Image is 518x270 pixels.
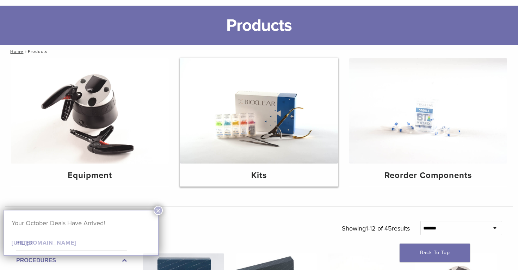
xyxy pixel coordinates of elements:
h4: Equipment [17,169,163,182]
span: 1-12 of 45 [366,225,392,232]
a: Equipment [11,58,169,186]
span: / [23,50,28,53]
label: Procedures [16,256,127,265]
a: Reorder Components [349,58,507,186]
h4: Reorder Components [355,169,501,182]
a: [URL][DOMAIN_NAME] [12,239,76,246]
a: Kits [180,58,338,186]
p: Showing results [342,221,410,236]
h4: Kits [186,169,332,182]
p: Your October Deals Have Arrived! [12,218,151,228]
img: Equipment [11,58,169,164]
button: Close [154,206,163,215]
a: Back To Top [400,244,470,262]
img: Reorder Components [349,58,507,164]
img: Kits [180,58,338,164]
nav: Products [5,45,513,58]
a: Home [8,49,23,54]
